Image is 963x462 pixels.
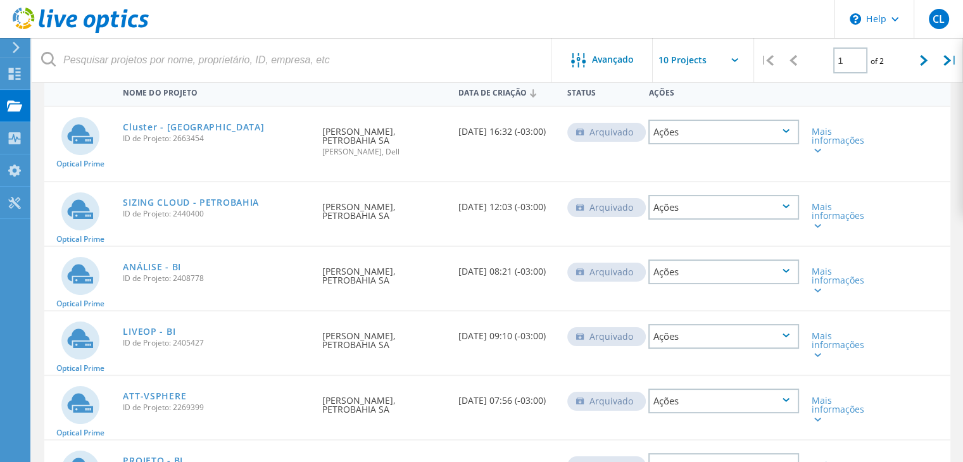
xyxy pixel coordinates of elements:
div: Arquivado [567,123,646,142]
div: Mais informações [812,267,871,294]
div: | [937,38,963,83]
div: Ações [648,195,799,220]
input: Pesquisar projetos por nome, proprietário, ID, empresa, etc [32,38,552,82]
div: [DATE] 16:32 (-03:00) [452,107,561,149]
span: Optical Prime [56,235,104,243]
span: Optical Prime [56,160,104,168]
span: Optical Prime [56,300,104,308]
span: [PERSON_NAME], Dell [322,148,446,156]
span: Optical Prime [56,429,104,437]
a: ANÁLISE - BI [123,263,180,272]
span: ID de Projeto: 2269399 [123,404,310,411]
div: [DATE] 12:03 (-03:00) [452,182,561,224]
div: Arquivado [567,392,646,411]
span: ID de Projeto: 2440400 [123,210,310,218]
div: [DATE] 09:10 (-03:00) [452,311,561,353]
a: Live Optics Dashboard [13,27,149,35]
div: Nome do Projeto [116,80,316,103]
a: SIZING CLOUD - PETROBAHIA [123,198,259,207]
span: of 2 [871,56,884,66]
span: ID de Projeto: 2663454 [123,135,310,142]
span: CL [933,14,945,24]
div: [PERSON_NAME], PETROBAHIA SA [316,107,452,168]
div: [DATE] 07:56 (-03:00) [452,376,561,418]
div: Mais informações [812,332,871,358]
div: Mais informações [812,127,871,154]
div: Arquivado [567,263,646,282]
div: Ações [642,80,805,103]
div: Mais informações [812,203,871,229]
div: Arquivado [567,327,646,346]
div: Mais informações [812,396,871,423]
a: LIVEOP - BI [123,327,175,336]
span: ID de Projeto: 2405427 [123,339,310,347]
span: Optical Prime [56,365,104,372]
div: Ações [648,259,799,284]
div: [DATE] 08:21 (-03:00) [452,247,561,289]
span: Avançado [592,55,634,64]
div: Ações [648,389,799,413]
a: Cluster - [GEOGRAPHIC_DATA] [123,123,264,132]
div: Ações [648,120,799,144]
div: Ações [648,324,799,349]
a: ATT-VSPHERE [123,392,186,401]
svg: \n [850,13,861,25]
div: [PERSON_NAME], PETROBAHIA SA [316,376,452,427]
div: Arquivado [567,198,646,217]
div: Status [561,80,643,103]
div: [PERSON_NAME], PETROBAHIA SA [316,182,452,233]
span: ID de Projeto: 2408778 [123,275,310,282]
div: Data de Criação [452,80,561,104]
div: [PERSON_NAME], PETROBAHIA SA [316,247,452,297]
div: [PERSON_NAME], PETROBAHIA SA [316,311,452,362]
div: | [754,38,780,83]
